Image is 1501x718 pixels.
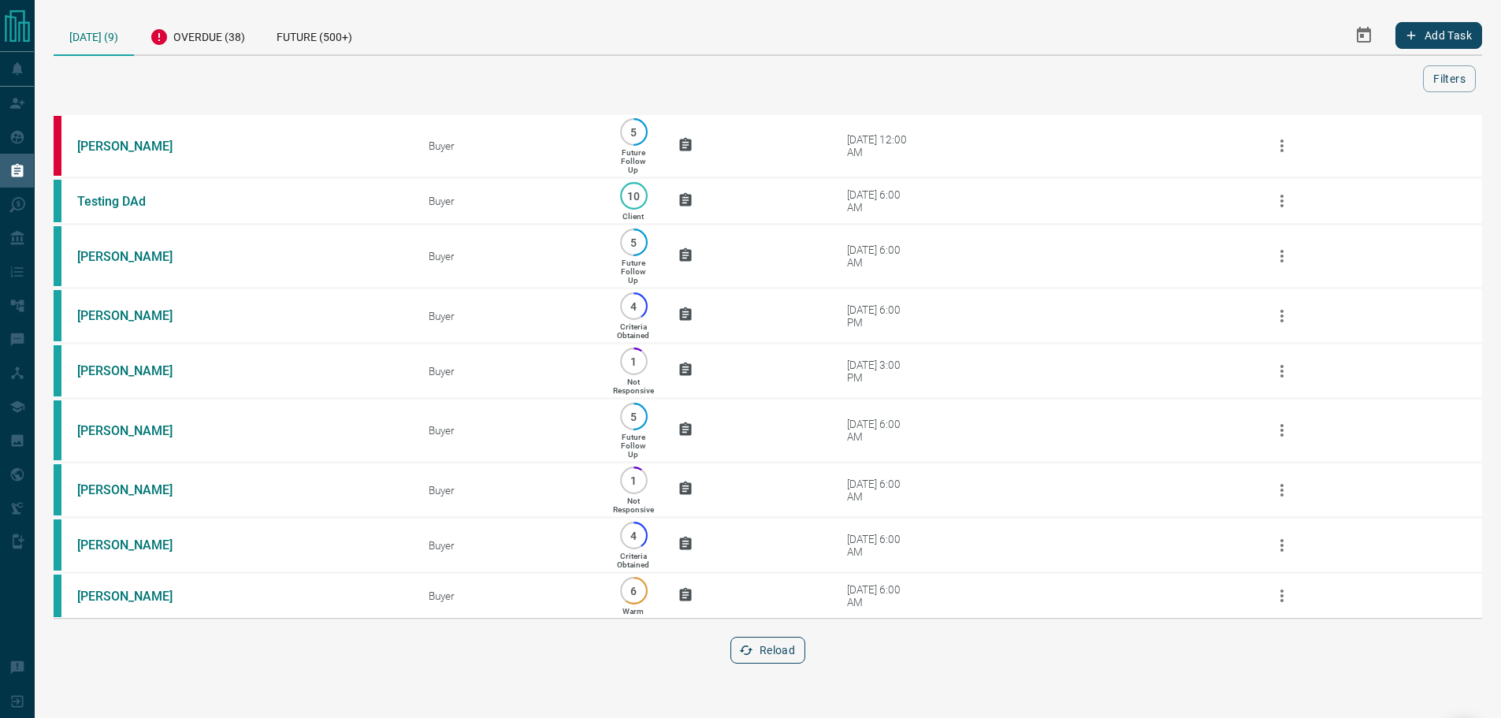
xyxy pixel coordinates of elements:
p: Warm [622,607,644,616]
div: Buyer [429,539,589,552]
p: 4 [628,300,640,312]
div: [DATE] (9) [54,16,134,56]
div: Buyer [429,250,589,262]
div: [DATE] 6:00 AM [847,583,914,608]
a: [PERSON_NAME] [77,482,195,497]
p: 5 [628,126,640,138]
button: Add Task [1395,22,1482,49]
p: Future Follow Up [621,148,645,174]
a: Testing DAd [77,194,195,209]
div: Buyer [429,140,589,152]
a: [PERSON_NAME] [77,363,195,378]
div: Buyer [429,590,589,602]
div: Overdue (38) [134,16,261,54]
div: condos.ca [54,345,61,396]
p: Future Follow Up [621,433,645,459]
p: 4 [628,530,640,541]
p: Criteria Obtained [617,322,649,340]
div: condos.ca [54,519,61,571]
div: condos.ca [54,226,61,286]
div: condos.ca [54,575,61,617]
div: Future (500+) [261,16,368,54]
div: Buyer [429,424,589,437]
div: Buyer [429,310,589,322]
div: [DATE] 3:00 PM [847,359,914,384]
a: [PERSON_NAME] [77,249,195,264]
button: Select Date Range [1345,17,1383,54]
div: condos.ca [54,180,61,222]
p: Not Responsive [613,497,654,514]
a: [PERSON_NAME] [77,139,195,154]
div: [DATE] 6:00 AM [847,418,914,443]
a: [PERSON_NAME] [77,308,195,323]
div: Buyer [429,484,589,497]
p: Client [622,212,644,221]
div: property.ca [54,116,61,176]
p: Future Follow Up [621,259,645,285]
div: [DATE] 12:00 AM [847,133,914,158]
p: 1 [628,355,640,367]
p: 5 [628,236,640,248]
div: condos.ca [54,400,61,460]
div: condos.ca [54,464,61,515]
a: [PERSON_NAME] [77,589,195,604]
p: 5 [628,411,640,422]
div: Buyer [429,365,589,378]
div: [DATE] 6:00 AM [847,244,914,269]
div: Buyer [429,195,589,207]
div: [DATE] 6:00 AM [847,188,914,214]
div: [DATE] 6:00 AM [847,478,914,503]
button: Reload [730,637,805,664]
div: [DATE] 6:00 PM [847,303,914,329]
button: Filters [1423,65,1476,92]
p: 6 [628,585,640,597]
a: [PERSON_NAME] [77,538,195,552]
p: 1 [628,474,640,486]
div: [DATE] 6:00 AM [847,533,914,558]
p: Criteria Obtained [617,552,649,569]
p: Not Responsive [613,378,654,395]
a: [PERSON_NAME] [77,423,195,438]
p: 10 [628,190,640,202]
div: condos.ca [54,290,61,341]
